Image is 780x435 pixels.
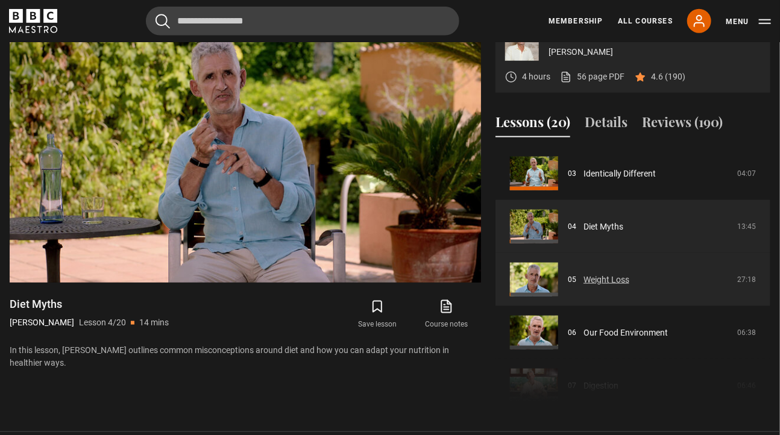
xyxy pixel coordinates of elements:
[9,9,57,33] svg: BBC Maestro
[583,327,668,339] a: Our Food Environment
[139,316,169,329] p: 14 mins
[79,316,126,329] p: Lesson 4/20
[549,46,761,58] p: [PERSON_NAME]
[585,112,627,137] button: Details
[618,16,673,27] a: All Courses
[343,297,412,332] button: Save lesson
[726,16,771,28] button: Toggle navigation
[10,297,169,311] h1: Diet Myths
[10,344,481,369] p: In this lesson, [PERSON_NAME] outlines common misconceptions around diet and how you can adapt yo...
[522,70,550,83] p: 4 hours
[651,70,685,83] p: 4.6 (190)
[583,167,656,180] a: Identically Different
[560,70,624,83] a: 56 page PDF
[549,16,603,27] a: Membership
[642,112,723,137] button: Reviews (190)
[156,14,170,29] button: Submit the search query
[583,274,629,286] a: Weight Loss
[10,17,481,283] video-js: Video Player
[412,297,481,332] a: Course notes
[146,7,459,36] input: Search
[10,316,74,329] p: [PERSON_NAME]
[583,221,623,233] a: Diet Myths
[495,112,570,137] button: Lessons (20)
